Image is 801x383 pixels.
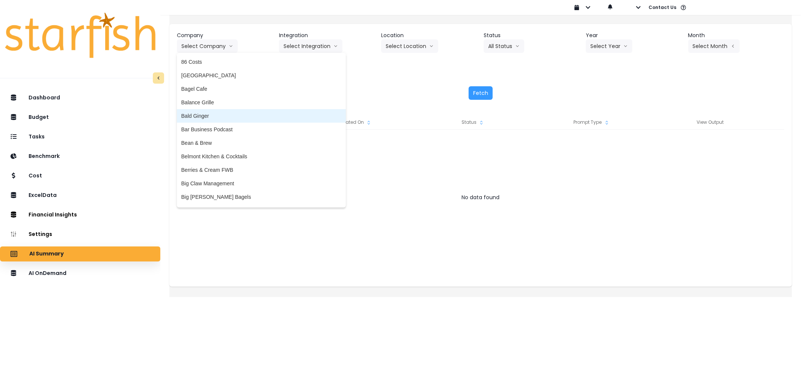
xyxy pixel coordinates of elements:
button: Select Yeararrow down line [586,39,632,53]
div: No data found [177,190,784,205]
span: Big [PERSON_NAME] Bagels [181,193,341,201]
p: Dashboard [29,95,60,101]
svg: sort [604,120,610,126]
header: Month [688,32,784,39]
button: Select Montharrow left line [688,39,740,53]
span: Belmont Kitchen & Cocktails [181,153,341,160]
svg: sort [366,120,372,126]
span: Berries & Cream FWB [181,166,341,174]
svg: arrow down line [229,42,233,50]
svg: arrow down line [333,42,338,50]
span: [GEOGRAPHIC_DATA] [181,72,341,79]
p: Budget [29,114,49,120]
span: Bar Business Podcast [181,126,341,133]
svg: arrow down line [623,42,628,50]
p: ExcelData [29,192,57,198]
button: Select Locationarrow down line [381,39,438,53]
ul: Select Companyarrow down line [177,53,346,207]
svg: arrow left line [731,42,735,50]
p: AI Summary [29,251,64,257]
button: Select Companyarrow down line [177,39,238,53]
span: Big Claw Management [181,180,341,187]
span: Bean & Brew [181,139,341,147]
div: Status [414,115,532,130]
header: Integration [279,32,375,39]
span: Balance Grille [181,99,341,106]
div: View Output [651,115,770,130]
span: Bald Ginger [181,112,341,120]
p: Tasks [29,134,45,140]
button: All Statusarrow down line [484,39,524,53]
span: 86 Costs [181,58,341,66]
p: Cost [29,173,42,179]
svg: arrow down line [429,42,434,50]
span: Bagel Cafe [181,85,341,93]
header: Status [484,32,580,39]
div: Prompt Type [532,115,651,130]
button: Fetch [469,86,493,100]
header: Company [177,32,273,39]
button: Select Integrationarrow down line [279,39,342,53]
header: Location [381,32,477,39]
svg: arrow down line [515,42,520,50]
p: AI OnDemand [29,270,66,276]
div: Created On [295,115,414,130]
p: Benchmark [29,153,60,159]
header: Year [586,32,682,39]
svg: sort [478,120,484,126]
